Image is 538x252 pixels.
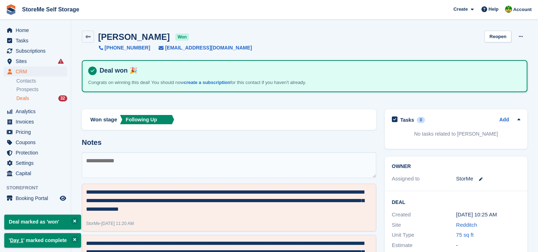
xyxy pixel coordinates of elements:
a: menu [4,25,67,35]
a: menu [4,117,67,127]
span: stage [103,116,117,124]
span: Tasks [16,36,58,46]
a: menu [4,46,67,56]
div: Assigned to [392,175,456,183]
span: Analytics [16,106,58,116]
a: menu [4,193,67,203]
a: Prospects [16,86,67,93]
span: Invoices [16,117,58,127]
span: [PHONE_NUMBER] [105,44,150,52]
span: Protection [16,148,58,158]
div: - [456,241,520,250]
a: create a subscription [184,80,230,85]
span: Capital [16,168,58,178]
a: menu [4,67,67,77]
span: Create [453,6,468,13]
a: Day 1 [10,237,23,243]
h4: Deal won 🎉 [97,67,521,75]
span: Storefront [6,184,71,191]
div: 32 [58,95,67,101]
a: Deals 32 [16,95,67,102]
a: 75 sq ft [456,232,473,238]
a: Preview store [59,194,67,203]
a: menu [4,36,67,46]
a: menu [4,137,67,147]
i: Smart entry sync failures have occurred [58,58,64,64]
div: Estimate [392,241,456,250]
span: Prospects [16,86,38,93]
span: won [175,33,189,41]
div: [DATE] 10:25 AM [456,211,520,219]
span: CRM [16,67,58,77]
a: menu [4,127,67,137]
a: menu [4,106,67,116]
a: Contacts [16,78,67,84]
span: Subscriptions [16,46,58,56]
a: StoreMe Self Storage [19,4,82,15]
span: Coupons [16,137,58,147]
a: [EMAIL_ADDRESS][DOMAIN_NAME] [150,44,252,52]
a: menu [4,168,67,178]
p: No tasks related to [PERSON_NAME] [392,130,521,138]
div: - [86,220,134,227]
a: Redditch [456,222,477,228]
span: Won [90,116,102,124]
a: menu [4,148,67,158]
p: Deal marked as 'won' [4,215,81,229]
div: Site [392,221,456,229]
h2: Notes [82,138,376,147]
a: menu [4,56,67,66]
span: Account [513,6,532,13]
span: StorMe [86,221,100,226]
span: Sites [16,56,58,66]
a: Reopen [484,31,511,42]
div: 0 [417,117,425,123]
div: StorMe [456,175,473,183]
span: Booking Portal [16,193,58,203]
div: Unit Type [392,231,456,239]
span: Home [16,25,58,35]
h2: [PERSON_NAME] [98,32,170,42]
h2: Tasks [400,117,414,123]
h2: Deal [392,198,521,205]
div: Following Up [126,116,157,124]
span: Settings [16,158,58,168]
a: [PHONE_NUMBER] [99,44,150,52]
img: stora-icon-8386f47178a22dfd0bd8f6a31ec36ba5ce8667c1dd55bd0f319d3a0aa187defe.svg [6,4,16,15]
span: Deals [16,95,29,102]
span: [EMAIL_ADDRESS][DOMAIN_NAME] [165,44,252,52]
p: Congrats on winning this deal! You should now for this contact if you haven't already. [88,79,337,86]
span: Help [489,6,499,13]
a: Add [499,116,509,124]
h2: Owner [392,164,521,169]
div: Created [392,211,456,219]
a: menu [4,158,67,168]
span: Pricing [16,127,58,137]
img: StorMe [505,6,512,13]
p: ' ' marked complete [4,233,81,248]
span: [DATE] 11:20 AM [101,221,134,226]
